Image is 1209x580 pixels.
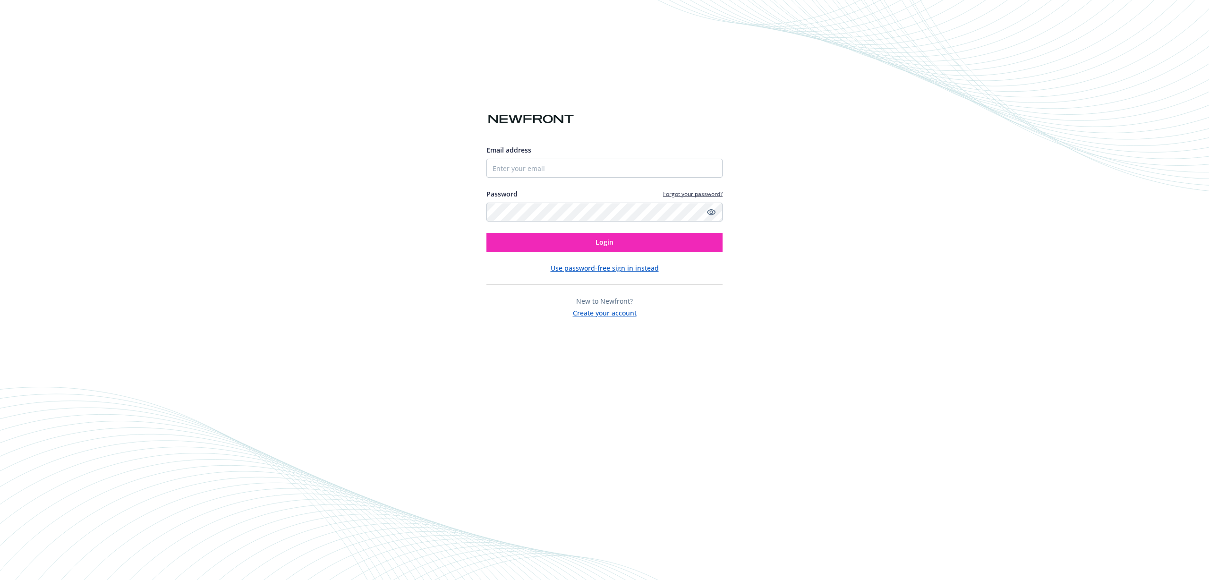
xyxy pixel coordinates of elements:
[573,306,637,318] button: Create your account
[486,233,723,252] button: Login
[576,297,633,306] span: New to Newfront?
[706,206,717,218] a: Show password
[663,190,723,198] a: Forgot your password?
[486,189,518,199] label: Password
[486,159,723,178] input: Enter your email
[486,203,723,222] input: Enter your password
[486,145,531,154] span: Email address
[551,263,659,273] button: Use password-free sign in instead
[596,238,613,247] span: Login
[486,111,576,128] img: Newfront logo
